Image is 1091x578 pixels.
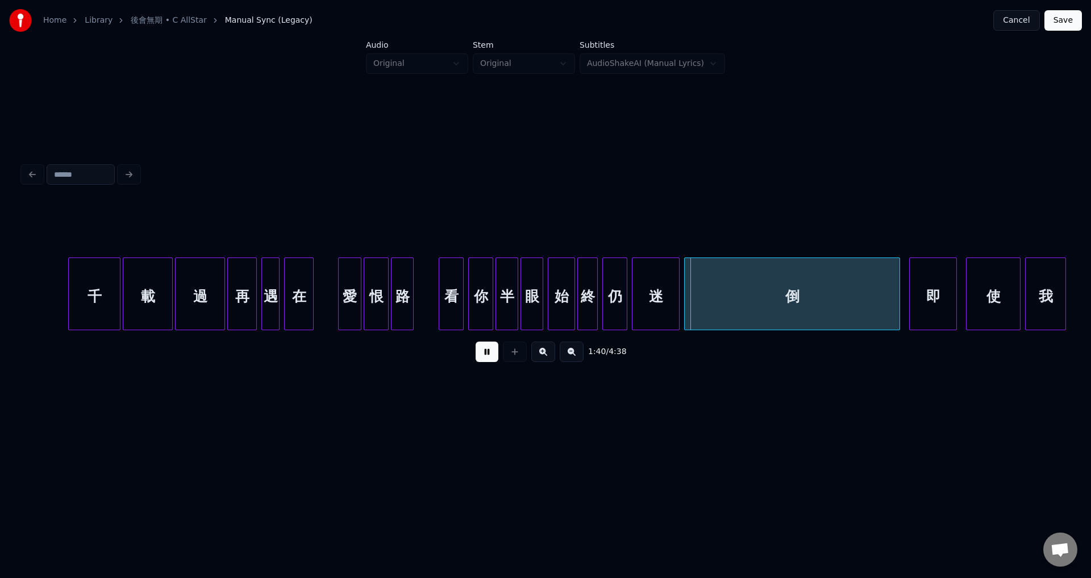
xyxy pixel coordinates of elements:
button: Save [1044,10,1082,31]
a: Home [43,15,66,26]
a: 後會無期 • C AllStar [131,15,206,26]
a: Open chat [1043,533,1077,567]
span: 4:38 [609,346,626,357]
span: Manual Sync (Legacy) [225,15,313,26]
button: Cancel [993,10,1039,31]
span: 1:40 [588,346,606,357]
div: / [588,346,615,357]
nav: breadcrumb [43,15,313,26]
label: Stem [473,41,575,49]
label: Audio [366,41,468,49]
label: Subtitles [580,41,725,49]
a: Library [85,15,113,26]
img: youka [9,9,32,32]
